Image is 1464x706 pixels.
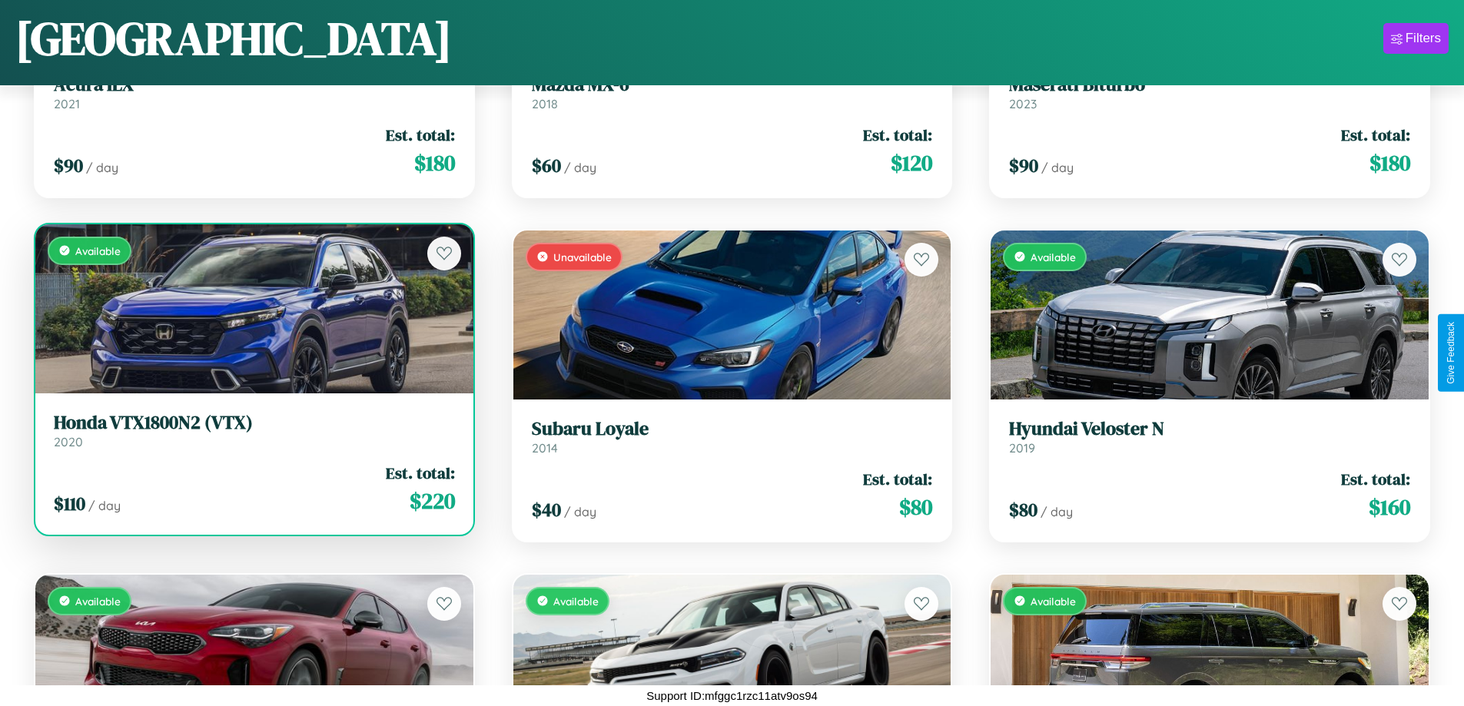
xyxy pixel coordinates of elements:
[532,74,933,96] h3: Mazda MX-6
[54,74,455,111] a: Acura ILX2021
[553,595,599,608] span: Available
[532,74,933,111] a: Mazda MX-62018
[1009,74,1410,96] h3: Maserati Biturbo
[54,153,83,178] span: $ 90
[532,497,561,522] span: $ 40
[54,96,80,111] span: 2021
[646,685,818,706] p: Support ID: mfggc1rzc11atv9os94
[863,124,932,146] span: Est. total:
[1009,418,1410,440] h3: Hyundai Veloster N
[1341,124,1410,146] span: Est. total:
[532,153,561,178] span: $ 60
[1031,595,1076,608] span: Available
[532,418,933,456] a: Subaru Loyale2014
[863,468,932,490] span: Est. total:
[1383,23,1449,54] button: Filters
[532,440,558,456] span: 2014
[532,96,558,111] span: 2018
[1406,31,1441,46] div: Filters
[1446,322,1456,384] div: Give Feedback
[1009,153,1038,178] span: $ 90
[54,434,83,449] span: 2020
[54,74,455,96] h3: Acura ILX
[564,160,596,175] span: / day
[1341,468,1410,490] span: Est. total:
[75,244,121,257] span: Available
[1009,418,1410,456] a: Hyundai Veloster N2019
[891,147,932,178] span: $ 120
[1041,504,1073,519] span: / day
[386,124,455,146] span: Est. total:
[54,491,85,516] span: $ 110
[1009,96,1037,111] span: 2023
[553,250,612,264] span: Unavailable
[15,7,452,70] h1: [GEOGRAPHIC_DATA]
[54,412,455,434] h3: Honda VTX1800N2 (VTX)
[75,595,121,608] span: Available
[564,504,596,519] span: / day
[1009,440,1035,456] span: 2019
[1369,147,1410,178] span: $ 180
[86,160,118,175] span: / day
[414,147,455,178] span: $ 180
[1009,74,1410,111] a: Maserati Biturbo2023
[899,492,932,522] span: $ 80
[1041,160,1074,175] span: / day
[54,412,455,449] a: Honda VTX1800N2 (VTX)2020
[410,486,455,516] span: $ 220
[1031,250,1076,264] span: Available
[1369,492,1410,522] span: $ 160
[1009,497,1037,522] span: $ 80
[532,418,933,440] h3: Subaru Loyale
[88,498,121,513] span: / day
[386,462,455,484] span: Est. total:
